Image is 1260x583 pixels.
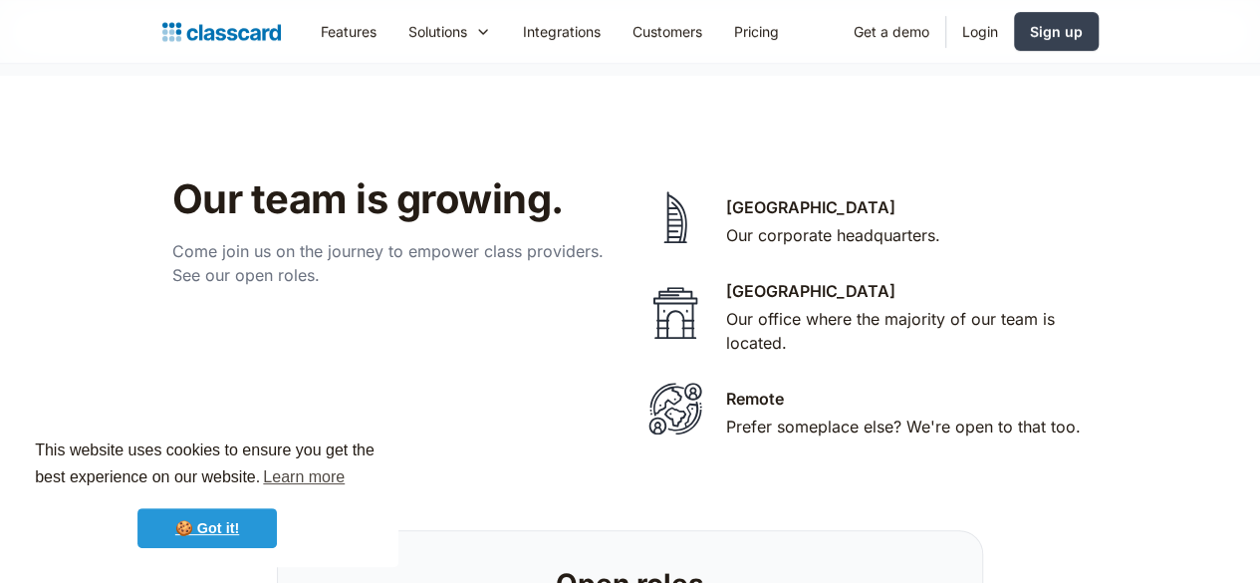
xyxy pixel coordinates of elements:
[408,21,467,42] div: Solutions
[305,9,392,54] a: Features
[726,307,1089,355] div: Our office where the majority of our team is located.
[172,175,805,223] h2: Our team is growing.
[726,195,895,219] div: [GEOGRAPHIC_DATA]
[726,279,895,303] div: [GEOGRAPHIC_DATA]
[946,9,1014,54] a: Login
[260,462,348,492] a: learn more about cookies
[617,9,718,54] a: Customers
[718,9,795,54] a: Pricing
[1014,12,1099,51] a: Sign up
[1030,21,1083,42] div: Sign up
[726,415,1081,438] div: Prefer someplace else? We're open to that too.
[172,239,621,287] p: Come join us on the journey to empower class providers. See our open roles.
[16,420,398,567] div: cookieconsent
[392,9,507,54] div: Solutions
[507,9,617,54] a: Integrations
[35,438,379,492] span: This website uses cookies to ensure you get the best experience on our website.
[726,223,940,247] div: Our corporate headquarters.
[162,18,281,46] a: home
[726,387,784,411] div: Remote
[838,9,945,54] a: Get a demo
[137,508,277,548] a: dismiss cookie message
